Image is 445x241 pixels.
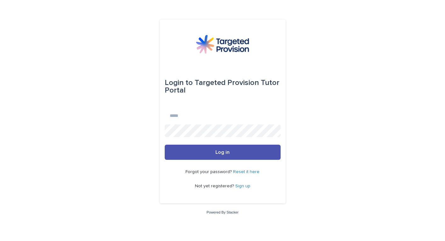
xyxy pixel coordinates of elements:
[215,150,230,155] span: Log in
[165,74,281,99] div: Targeted Provision Tutor Portal
[207,210,238,214] a: Powered By Stacker
[165,145,281,160] button: Log in
[165,79,193,87] span: Login to
[196,35,249,54] img: M5nRWzHhSzIhMunXDL62
[235,184,250,188] a: Sign up
[185,170,233,174] span: Forgot your password?
[233,170,260,174] a: Reset it here
[195,184,235,188] span: Not yet registered?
